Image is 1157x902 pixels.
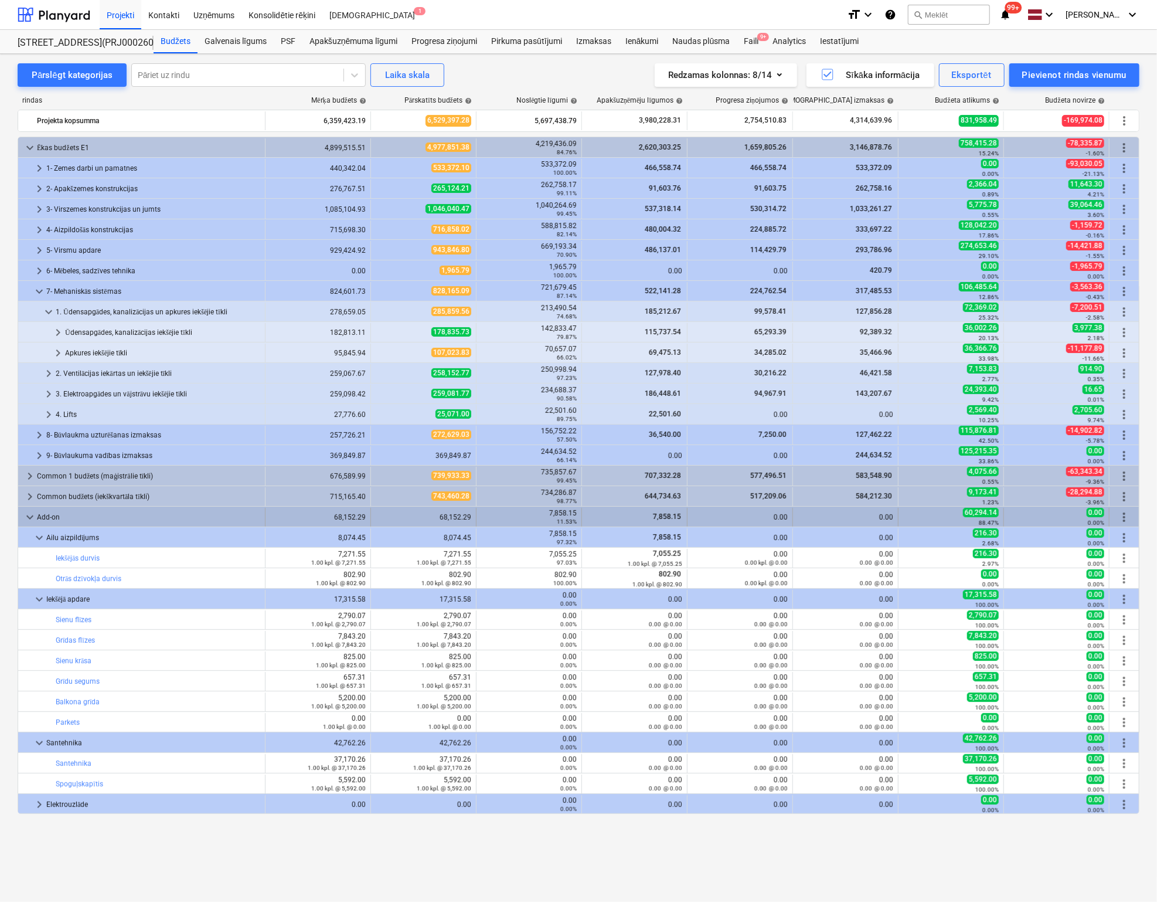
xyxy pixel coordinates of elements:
span: Vairāk darbību [1117,223,1131,237]
span: Vairāk darbību [1117,325,1131,340]
iframe: Chat Widget [1098,846,1157,902]
div: Mērķa budžets [311,96,366,105]
span: 224,885.72 [749,225,788,233]
span: Vairāk darbību [1117,757,1131,771]
span: Vairāk darbību [1117,284,1131,299]
div: 262,758.17 [481,181,577,197]
span: 115,737.54 [644,328,682,336]
span: help [1095,97,1105,104]
span: 9+ [757,33,769,41]
span: keyboard_arrow_right [32,202,46,216]
div: 4,899,515.51 [270,144,366,152]
span: 293,786.96 [855,246,893,254]
span: keyboard_arrow_right [32,243,46,257]
span: Vairāk darbību [1117,551,1131,565]
div: Iestatījumi [813,30,866,53]
a: Spoguļskapītis [56,780,103,788]
span: Vairāk darbību [1117,408,1131,422]
span: 1,659,805.26 [743,143,788,151]
span: 758,415.28 [959,138,999,148]
div: 1,040,264.69 [481,201,577,218]
span: 5,775.78 [967,200,999,209]
small: 3.60% [1088,212,1104,218]
div: Budžeta atlikums [935,96,999,105]
span: 2,754,510.83 [743,116,788,126]
div: Progresa ziņojumi [404,30,484,53]
a: PSF [274,30,302,53]
a: Analytics [765,30,813,53]
a: Izmaksas [569,30,618,53]
span: 6,529,397.28 [426,115,471,126]
span: keyboard_arrow_right [42,408,56,422]
div: Galvenais līgums [198,30,274,53]
small: 12.86% [979,294,999,300]
span: 537,318.14 [644,205,682,213]
span: keyboard_arrow_right [32,428,46,442]
span: 127,856.28 [855,307,893,316]
span: Vairāk darbību [1117,654,1131,668]
span: 72,369.02 [963,303,999,312]
span: 106,485.64 [959,282,999,291]
div: Laika skala [385,67,430,83]
div: 588,815.82 [481,222,577,238]
span: 114,429.79 [749,246,788,254]
div: 95,845.94 [270,349,366,357]
span: Vairāk darbību [1117,716,1131,730]
span: help [673,97,683,104]
small: 4.21% [1088,191,1104,198]
span: Vairāk darbību [1117,674,1131,689]
span: 480,004.32 [644,225,682,233]
span: 533,372.09 [855,164,893,172]
small: -0.43% [1086,294,1104,300]
span: 285,859.56 [431,307,471,316]
div: Sīkāka informācija [821,67,920,83]
div: Redzamas kolonnas : 8/14 [669,67,783,83]
i: keyboard_arrow_down [1042,8,1056,22]
small: 70.90% [557,252,577,258]
span: Vairāk darbību [1117,469,1131,483]
span: keyboard_arrow_right [32,182,46,196]
span: -11,177.89 [1066,344,1104,353]
div: [DEMOGRAPHIC_DATA] izmaksas [779,96,894,105]
a: Grīdu segums [56,677,100,686]
span: 828,165.09 [431,286,471,296]
div: 0.00 [587,267,682,275]
small: 17.86% [979,232,999,239]
span: 1,965.79 [440,266,471,275]
span: -3,563.36 [1070,282,1104,291]
small: 82.14% [557,231,577,238]
span: Vairāk darbību [1117,777,1131,791]
span: keyboard_arrow_right [51,346,65,360]
span: 466,558.74 [644,164,682,172]
div: 278,659.05 [270,308,366,316]
small: 66.02% [557,354,577,361]
span: 533,372.10 [431,163,471,172]
span: 914.90 [1078,364,1104,374]
span: keyboard_arrow_down [32,592,46,606]
span: -7,200.51 [1070,303,1104,312]
span: Vairāk darbību [1117,695,1131,709]
span: 99+ [1005,2,1022,13]
span: Vairāk darbību [1117,114,1131,128]
span: Vairāk darbību [1117,387,1131,401]
span: Vairāk darbību [1117,428,1131,442]
span: keyboard_arrow_right [42,367,56,381]
span: help [990,97,999,104]
span: Vairāk darbību [1117,572,1131,586]
small: -1.55% [1086,253,1104,259]
span: 4,977,851.38 [426,143,471,152]
span: 186,448.61 [644,389,682,398]
span: 716,858.02 [431,225,471,234]
div: 1. Ūdensapgādes, kanalizācijas un apkures iekšējie tīkli [56,303,260,321]
div: 3. Elektroapgādes un vājstrāvu iekšējie tīkli [56,385,260,403]
a: Naudas plūsma [666,30,737,53]
div: Faili [737,30,765,53]
span: Vairāk darbību [1117,161,1131,175]
div: 715,698.30 [270,226,366,234]
a: Iekšējās durvis [56,554,100,562]
small: 29.10% [979,253,999,259]
span: keyboard_arrow_down [23,510,37,524]
div: 6- Mēbeles, sadzīves tehnika [46,262,260,280]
